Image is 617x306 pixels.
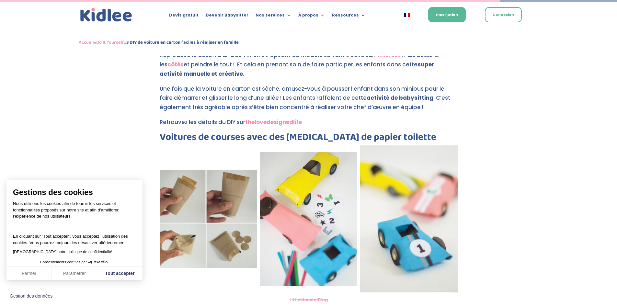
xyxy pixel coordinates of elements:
a: Inscription [428,7,466,22]
svg: Axeptio [88,253,108,272]
h2: Voitures de courses avec des [MEDICAL_DATA] de papier toilette [160,132,458,145]
a: Devenir Babysitter [206,13,248,20]
a: [DEMOGRAPHIC_DATA] notre politique de confidentialité [13,250,112,254]
span: Gestion des données [10,293,52,299]
a: Ressources [332,13,365,20]
span: Consentements certifiés par [40,260,87,264]
span: Gestions des cookies [13,187,136,197]
strong: super [417,61,434,68]
a: À propos [298,13,325,20]
button: Tout accepter [97,267,143,280]
a: Nos services [256,13,291,20]
a: Kidlee Logo [79,6,134,24]
p: Nous utilisons les cookies afin de fournir les services et fonctionnalités proposés sur notre sit... [13,200,136,224]
img: étape de fabrication [160,170,257,268]
a: Pinterest [374,51,402,59]
strong: activité de babysitting [367,94,433,102]
p: En cliquant sur ”Tout accepter”, vous acceptez l’utilisation des cookies. Vous pourrez toujours l... [13,227,136,246]
a: Do It Yourself [96,39,124,46]
p: Retrouvez les détails du DIY sur [160,118,458,132]
p: Reproduire le dessin d’un bus VW en s’inspirant du modèle suivant trouvé sur . Puis dessiner les ... [160,51,458,84]
img: Coloriage [260,152,357,286]
img: logo_kidlee_bleu [79,6,134,24]
a: Connexion [485,7,522,22]
p: Une fois que la voiture en carton est sèche, amusez-vous à pousser l’enfant dans son minibus pour... [160,84,458,118]
a: côtés [167,61,184,68]
button: Fermer le widget sans consentement [6,289,56,303]
button: Fermer [6,267,52,280]
strong: Pinterest [374,51,400,59]
a: thelovedesignedlife [245,118,302,126]
img: Finition de la voiture [360,145,458,292]
strong: 3 DIY de voiture en carton faciles à réaliser en famille [126,39,239,46]
a: LittleMonsterBlog [290,297,328,303]
button: Paramétrer [52,267,97,280]
button: Consentements certifiés par [37,258,112,266]
a: Devis gratuit [169,13,199,20]
strong: activité manuelle et créative. [160,70,245,78]
span: » » [79,39,239,46]
img: Français [404,13,410,17]
a: Accueil [79,39,94,46]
